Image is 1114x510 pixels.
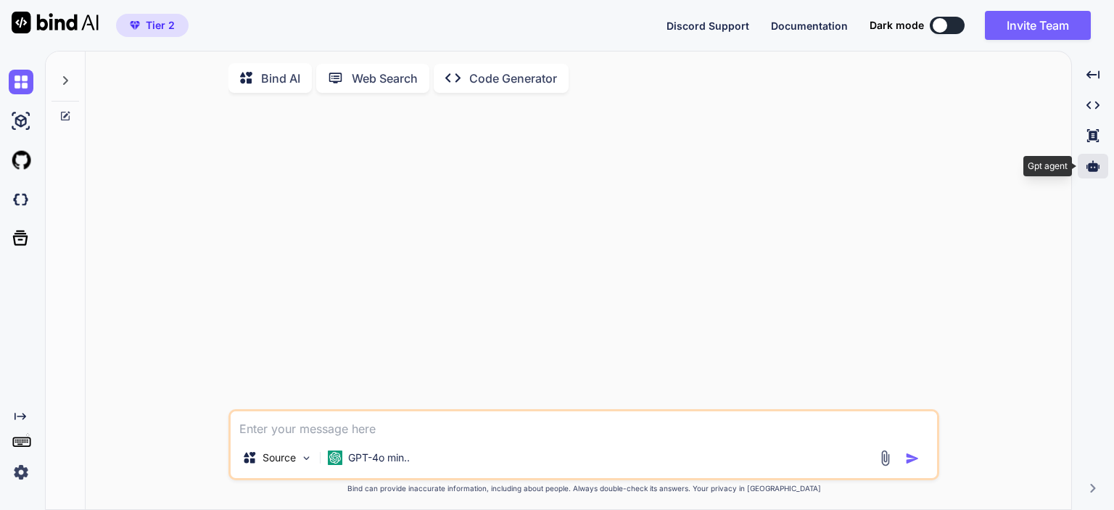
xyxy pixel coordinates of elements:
button: Documentation [771,18,848,33]
button: premiumTier 2 [116,14,189,37]
img: GPT-4o mini [328,451,342,465]
img: icon [905,451,920,466]
span: Tier 2 [146,18,175,33]
img: githubLight [9,148,33,173]
img: attachment [877,450,894,466]
p: Source [263,451,296,465]
img: chat [9,70,33,94]
button: Discord Support [667,18,749,33]
img: settings [9,460,33,485]
img: premium [130,21,140,30]
img: darkCloudIdeIcon [9,187,33,212]
img: Pick Models [300,452,313,464]
button: Invite Team [985,11,1091,40]
div: Gpt agent [1023,156,1072,176]
p: Web Search [352,70,418,87]
span: Dark mode [870,18,924,33]
p: GPT-4o min.. [348,451,410,465]
span: Discord Support [667,20,749,32]
p: Bind can provide inaccurate information, including about people. Always double-check its answers.... [228,483,939,494]
span: Documentation [771,20,848,32]
img: Bind AI [12,12,99,33]
p: Code Generator [469,70,557,87]
p: Bind AI [261,70,300,87]
img: ai-studio [9,109,33,133]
